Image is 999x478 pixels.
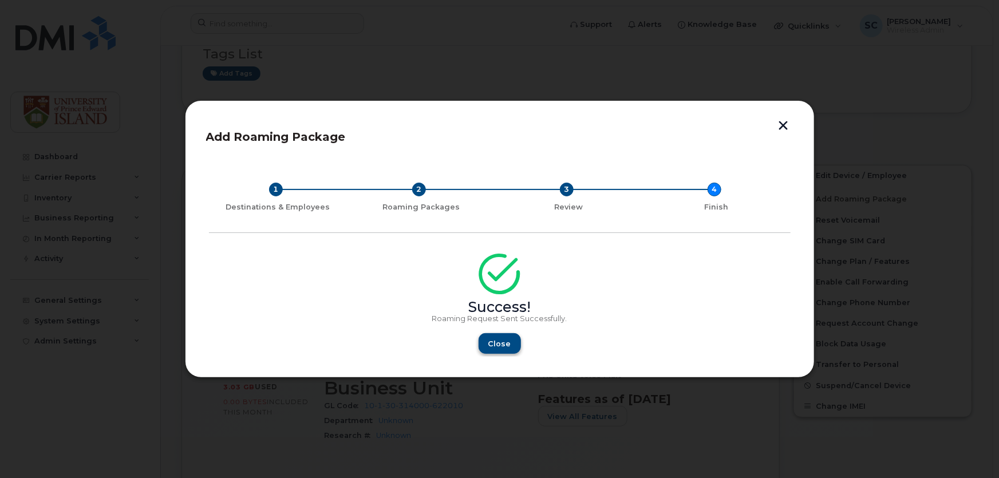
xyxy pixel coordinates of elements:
[560,183,574,196] div: 3
[412,183,426,196] div: 2
[214,203,343,212] div: Destinations & Employees
[488,338,511,349] span: Close
[500,203,638,212] div: Review
[206,130,346,144] span: Add Roaming Package
[209,314,791,323] p: Roaming Request Sent Successfully.
[352,203,491,212] div: Roaming Packages
[479,333,521,354] button: Close
[209,303,791,312] div: Success!
[269,183,283,196] div: 1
